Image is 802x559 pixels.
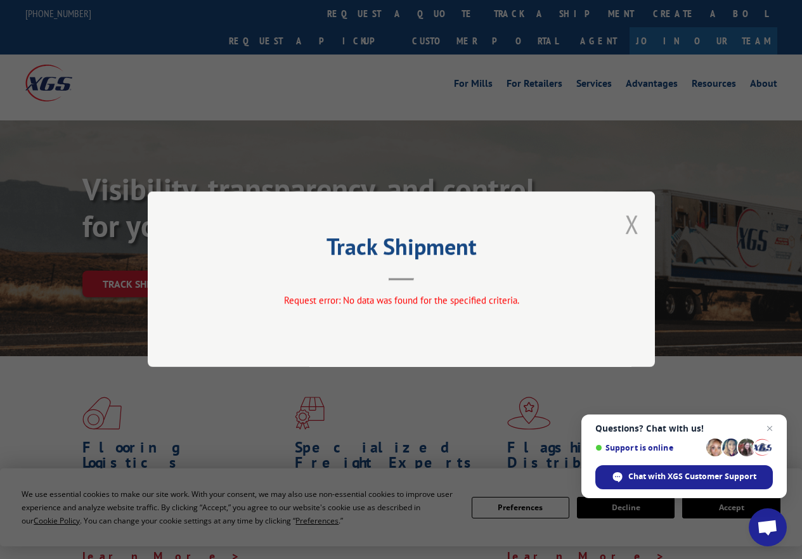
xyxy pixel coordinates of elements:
div: Chat with XGS Customer Support [595,465,773,489]
button: Close modal [625,207,639,241]
span: Request error: No data was found for the specified criteria. [283,295,519,307]
span: Chat with XGS Customer Support [628,471,756,482]
h2: Track Shipment [211,238,592,262]
span: Close chat [762,421,777,436]
span: Support is online [595,443,702,453]
span: Questions? Chat with us! [595,423,773,434]
div: Open chat [749,508,787,546]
